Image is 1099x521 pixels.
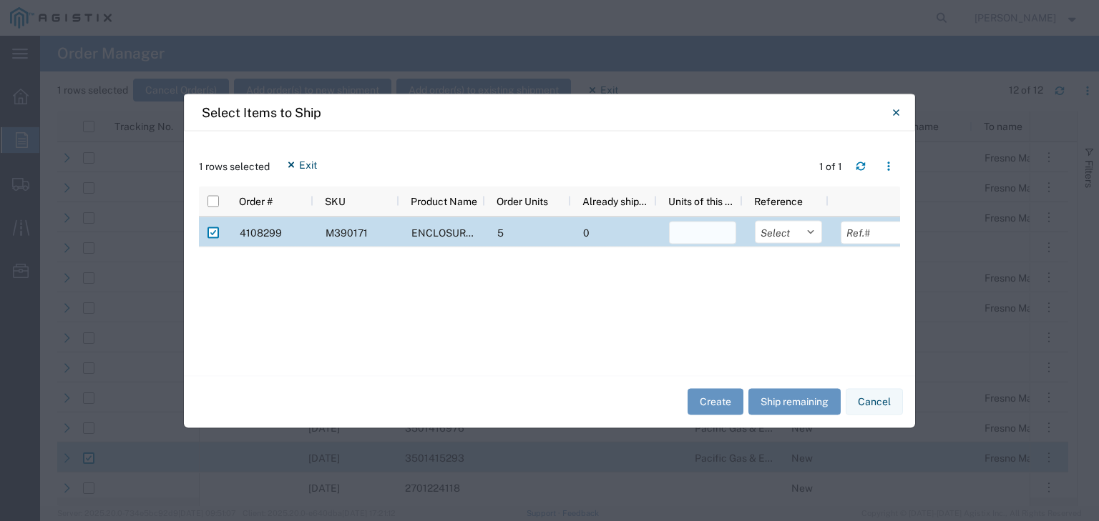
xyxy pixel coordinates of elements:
span: ENCLOSURE OUTDOOR AY 15 XFMR VOLTAGE [411,227,627,238]
span: 5 [497,227,504,238]
span: 1 rows selected [199,159,270,174]
button: Refresh table [849,155,872,178]
input: Ref.# [841,221,908,244]
button: Cancel [846,389,903,415]
span: Product Name [411,195,477,207]
button: Ship remaining [748,389,841,415]
h4: Select Items to Ship [202,103,321,122]
span: M390171 [326,227,368,238]
span: Order Units [497,195,548,207]
button: Create [688,389,743,415]
button: Exit [275,153,328,176]
span: 4108299 [240,227,282,238]
span: 0 [583,227,590,238]
span: SKU [325,195,346,207]
span: Already shipped [582,195,651,207]
span: Order # [239,195,273,207]
button: Close [881,98,910,126]
span: Units of this shipment [668,195,737,207]
div: 1 of 1 [819,159,844,174]
span: Reference [754,195,803,207]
